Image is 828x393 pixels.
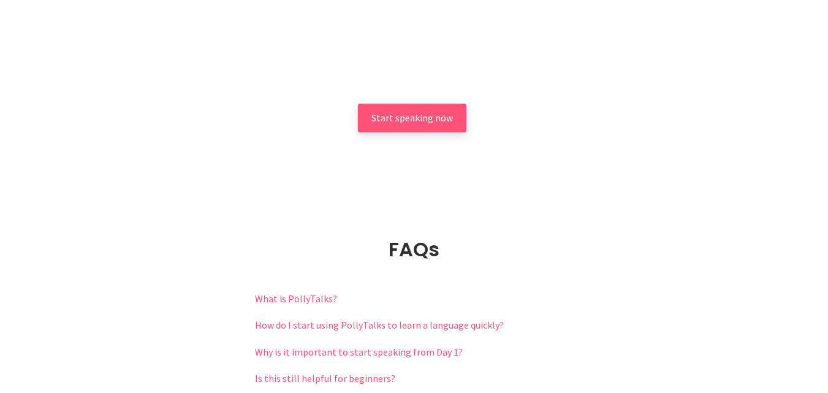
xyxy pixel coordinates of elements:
[255,292,337,305] a: What is PollyTalks?
[255,319,504,331] a: How do I start using PollyTalks to learn a language quickly?
[255,346,463,358] a: Why is it important to start speaking from Day 1?
[358,104,466,132] a: Start speaking now
[371,112,453,124] span: Start speaking now
[255,237,574,262] h2: FAQs
[255,372,395,384] a: Is this still helpful for beginners?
